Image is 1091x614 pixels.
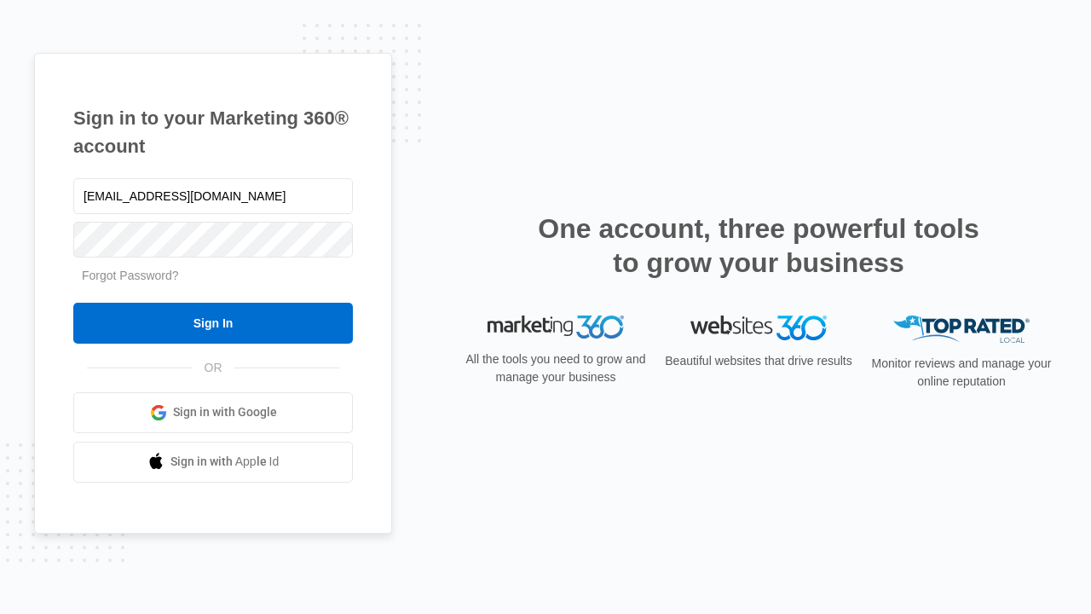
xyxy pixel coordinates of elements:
[193,359,234,377] span: OR
[73,442,353,483] a: Sign in with Apple Id
[460,350,651,386] p: All the tools you need to grow and manage your business
[73,303,353,344] input: Sign In
[893,316,1030,344] img: Top Rated Local
[73,104,353,160] h1: Sign in to your Marketing 360® account
[533,211,984,280] h2: One account, three powerful tools to grow your business
[73,392,353,433] a: Sign in with Google
[82,269,179,282] a: Forgot Password?
[690,316,827,340] img: Websites 360
[173,403,277,421] span: Sign in with Google
[866,355,1057,391] p: Monitor reviews and manage your online reputation
[663,352,854,370] p: Beautiful websites that drive results
[73,178,353,214] input: Email
[170,453,280,471] span: Sign in with Apple Id
[488,316,624,339] img: Marketing 360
